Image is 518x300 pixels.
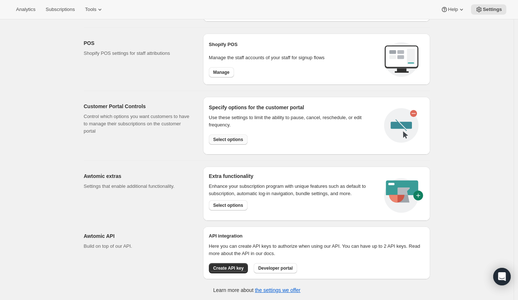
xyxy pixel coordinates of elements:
[84,183,191,190] p: Settings that enable additional functionality.
[209,243,424,257] p: Here you can create API keys to authorize when using our API. You can have up to 2 API keys. Read...
[213,202,243,208] span: Select options
[81,4,108,15] button: Tools
[46,7,75,12] span: Subscriptions
[493,268,511,285] div: Open Intercom Messenger
[209,134,248,145] button: Select options
[436,4,470,15] button: Help
[209,41,378,48] h2: Shopify POS
[254,263,297,273] button: Developer portal
[213,265,244,271] span: Create API key
[209,183,375,197] p: Enhance your subscription program with unique features such as default to subscription, automatic...
[255,287,300,293] a: the settings we offer
[85,7,96,12] span: Tools
[209,200,248,210] button: Select options
[12,4,40,15] button: Analytics
[209,114,378,129] div: Use these settings to limit the ability to pause, cancel, reschedule, or edit frequency.
[448,7,458,12] span: Help
[209,104,378,111] h2: Specify options for the customer portal
[209,67,234,77] button: Manage
[209,263,248,273] button: Create API key
[209,172,253,180] h2: Extra functionality
[213,137,243,143] span: Select options
[84,50,191,57] p: Shopify POS settings for staff attributions
[209,232,424,240] h2: API integration
[41,4,79,15] button: Subscriptions
[84,39,191,47] h2: POS
[258,265,293,271] span: Developer portal
[84,172,191,180] h2: Awtomic extras
[16,7,35,12] span: Analytics
[213,69,230,75] span: Manage
[213,286,300,294] p: Learn more about
[209,54,378,61] p: Manage the staff accounts of your staff for signup flows
[84,103,191,110] h2: Customer Portal Controls
[84,232,191,240] h2: Awtomic API
[471,4,506,15] button: Settings
[483,7,502,12] span: Settings
[84,243,191,250] p: Build on top of our API.
[84,113,191,135] p: Control which options you want customers to have to manage their subscriptions on the customer po...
